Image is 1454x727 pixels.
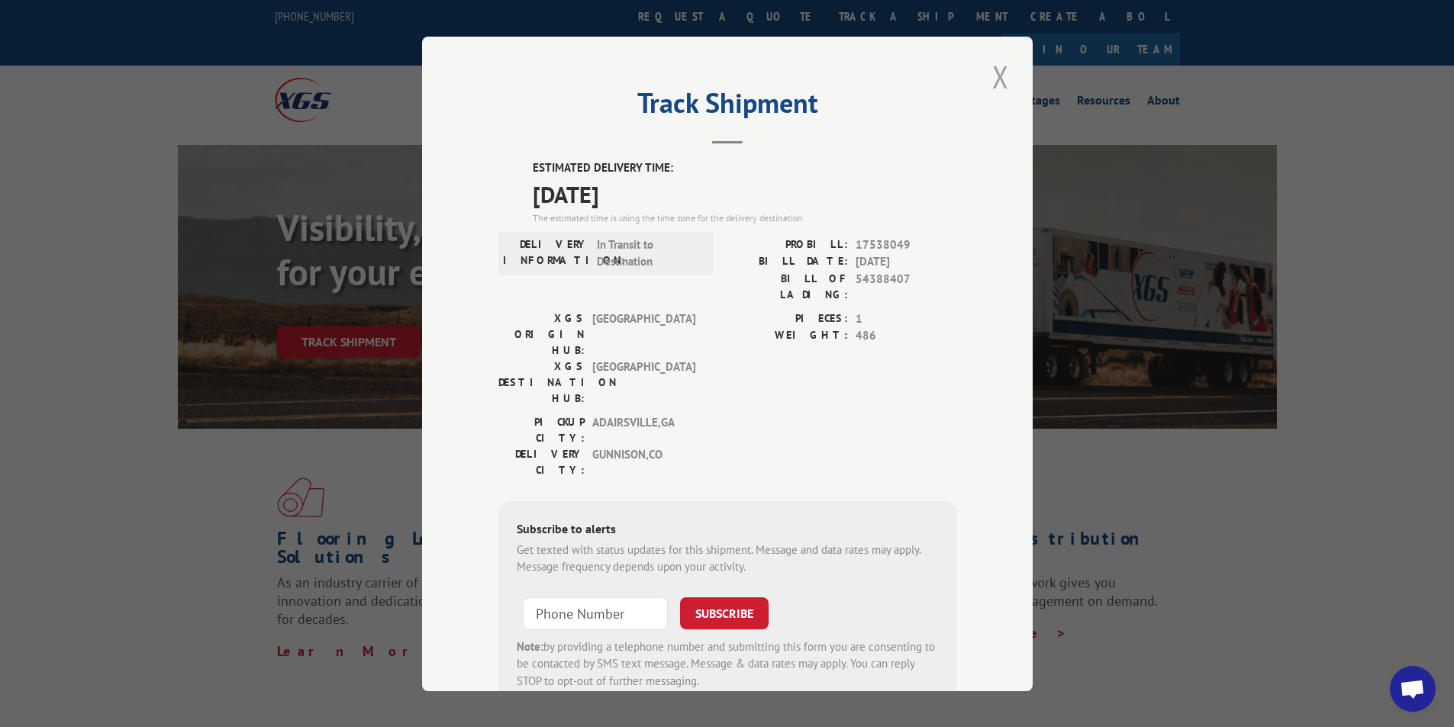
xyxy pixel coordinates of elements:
[727,236,848,253] label: PROBILL:
[680,597,769,629] button: SUBSCRIBE
[727,327,848,345] label: WEIGHT:
[517,638,938,690] div: by providing a telephone number and submitting this form you are consenting to be contacted by SM...
[856,310,956,327] span: 1
[533,176,956,211] span: [DATE]
[498,310,585,358] label: XGS ORIGIN HUB:
[523,597,668,629] input: Phone Number
[517,541,938,575] div: Get texted with status updates for this shipment. Message and data rates may apply. Message frequ...
[988,56,1014,98] button: Close modal
[592,310,695,358] span: [GEOGRAPHIC_DATA]
[856,327,956,345] span: 486
[856,253,956,271] span: [DATE]
[727,270,848,302] label: BILL OF LADING:
[533,159,956,177] label: ESTIMATED DELIVERY TIME:
[597,236,700,270] span: In Transit to Destination
[498,358,585,406] label: XGS DESTINATION HUB:
[727,253,848,271] label: BILL DATE:
[592,413,695,446] span: ADAIRSVILLE , GA
[517,639,543,653] strong: Note:
[498,413,585,446] label: PICKUP CITY:
[517,519,938,541] div: Subscribe to alerts
[498,92,956,121] h2: Track Shipment
[533,211,956,224] div: The estimated time is using the time zone for the delivery destination.
[498,446,585,478] label: DELIVERY CITY:
[727,310,848,327] label: PIECES:
[1390,666,1436,712] a: Open chat
[856,270,956,302] span: 54388407
[592,358,695,406] span: [GEOGRAPHIC_DATA]
[592,446,695,478] span: GUNNISON , CO
[503,236,589,270] label: DELIVERY INFORMATION:
[856,236,956,253] span: 17538049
